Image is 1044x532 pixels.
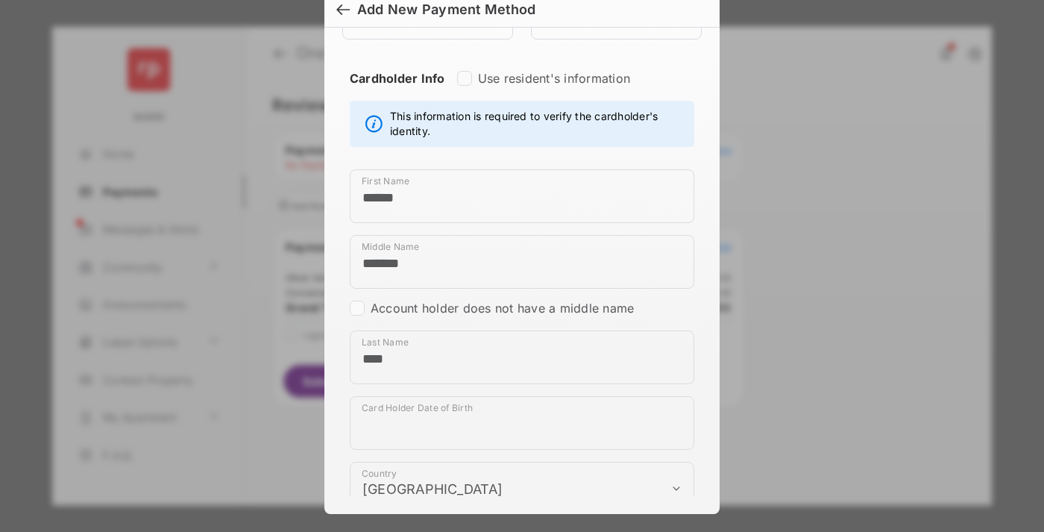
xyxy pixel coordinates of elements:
[390,109,686,139] span: This information is required to verify the cardholder's identity.
[371,301,634,316] label: Account holder does not have a middle name
[478,71,630,86] label: Use resident's information
[350,462,694,516] div: payment_method_screening[postal_addresses][country]
[357,1,535,18] div: Add New Payment Method
[350,71,445,113] strong: Cardholder Info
